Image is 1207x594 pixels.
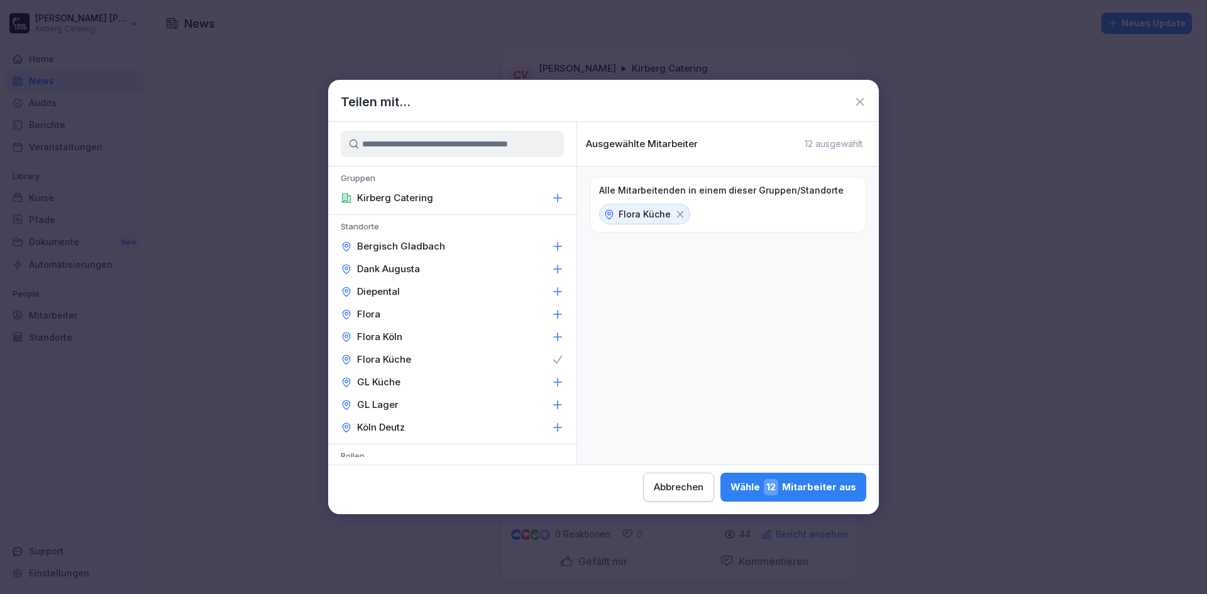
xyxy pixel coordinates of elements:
h1: Teilen mit... [341,92,411,111]
button: Wähle12Mitarbeiter aus [720,473,866,502]
p: GL Küche [357,376,400,388]
p: Gruppen [328,173,576,187]
p: Standorte [328,221,576,235]
p: Bergisch Gladbach [357,240,445,253]
p: Flora Köln [357,331,402,343]
p: Flora Küche [619,207,671,221]
button: Abbrechen [643,473,714,502]
p: Ausgewählte Mitarbeiter [586,138,698,150]
p: 12 ausgewählt [805,138,863,150]
p: Köln Deutz [357,421,405,434]
span: 12 [764,479,778,495]
p: Dank Augusta [357,263,420,275]
p: Diepental [357,285,400,298]
p: Flora Küche [357,353,411,366]
div: Wähle Mitarbeiter aus [730,479,856,495]
p: Flora [357,308,380,321]
p: Rollen [328,451,576,465]
p: Alle Mitarbeitenden in einem dieser Gruppen/Standorte [599,185,844,196]
div: Abbrechen [654,480,703,494]
p: Kirberg Catering [357,192,433,204]
p: GL Lager [357,399,399,411]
